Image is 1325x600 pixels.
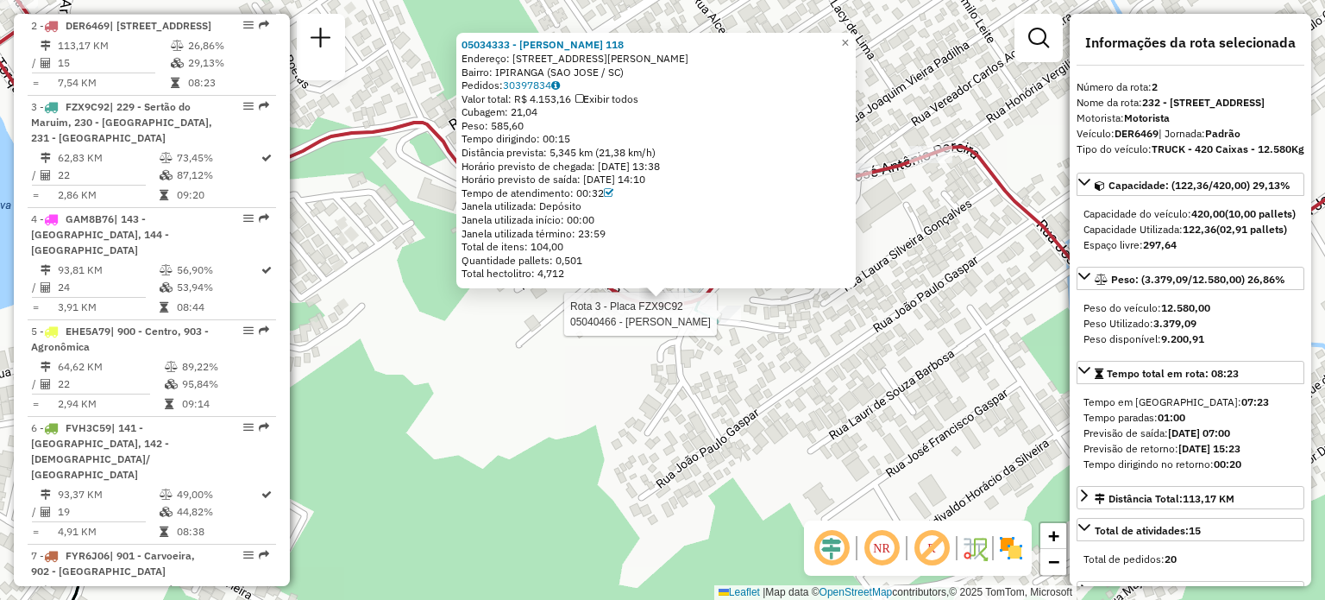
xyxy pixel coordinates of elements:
[41,153,51,163] i: Distância Total
[165,362,178,372] i: % de utilização do peso
[462,105,537,118] span: Cubagem: 21,04
[57,299,159,316] td: 3,91 KM
[961,534,989,562] img: Fluxo de ruas
[462,38,624,51] a: 05034333 - [PERSON_NAME] 118
[1159,127,1240,140] span: | Jornada:
[176,167,260,184] td: 87,12%
[1216,223,1287,236] strong: (02,91 pallets)
[31,549,195,578] span: | 901 - Carvoeira, 902 - [GEOGRAPHIC_DATA]
[41,58,51,68] i: Total de Atividades
[160,265,173,275] i: % de utilização do peso
[259,325,269,336] em: Rota exportada
[714,585,1077,600] div: Map data © contributors,© 2025 TomTom, Microsoft
[165,586,178,597] i: % de utilização do peso
[1077,267,1304,290] a: Peso: (3.379,09/12.580,00) 26,86%
[176,279,260,296] td: 53,94%
[1142,96,1265,109] strong: 232 - [STREET_ADDRESS]
[1107,367,1239,380] span: Tempo total em rota: 08:23
[1183,223,1216,236] strong: 122,36
[1048,525,1059,546] span: +
[243,101,254,111] em: Opções
[31,167,40,184] td: /
[160,153,173,163] i: % de utilização do peso
[160,489,173,500] i: % de utilização do peso
[462,227,851,241] div: Janela utilizada término: 23:59
[41,586,51,597] i: Distância Total
[1083,395,1297,410] div: Tempo em [GEOGRAPHIC_DATA]:
[160,190,168,200] i: Tempo total em rota
[57,583,164,600] td: 91,59 KM
[1205,127,1240,140] strong: Padrão
[1077,199,1304,260] div: Capacidade: (122,36/420,00) 29,13%
[259,213,269,224] em: Rota exportada
[31,299,40,316] td: =
[176,486,260,503] td: 49,00%
[575,92,638,105] span: Exibir todos
[57,523,159,540] td: 4,91 KM
[243,422,254,433] em: Opções
[462,199,851,213] div: Janela utilizada: Depósito
[57,74,170,92] td: 7,54 KM
[462,213,851,227] div: Janela utilizada início: 00:00
[31,54,40,72] td: /
[1115,127,1159,140] strong: DER6469
[261,153,272,163] i: Rota otimizada
[604,186,613,199] a: Com service time
[31,19,211,32] span: 2 -
[57,54,170,72] td: 15
[110,19,211,32] span: | [STREET_ADDRESS]
[57,262,159,279] td: 93,81 KM
[41,489,51,500] i: Distância Total
[1083,206,1297,222] div: Capacidade do veículo:
[503,79,560,92] a: 30397834
[181,358,268,376] td: 89,22%
[171,78,179,88] i: Tempo total em rota
[1083,316,1297,332] div: Peso Utilizado:
[551,80,560,91] i: Observações
[181,376,268,393] td: 95,84%
[819,586,893,598] a: OpenStreetMap
[1083,301,1210,314] span: Peso do veículo:
[181,583,268,600] td: 95,13%
[1165,553,1177,565] strong: 20
[462,146,851,160] div: Distância prevista: 5,345 km (21,38 km/h)
[1077,486,1304,509] a: Distância Total:113,17 KM
[1108,179,1290,192] span: Capacidade: (122,36/420,00) 29,13%
[1077,545,1304,574] div: Total de atividades:15
[462,254,851,268] div: Quantidade pallets: 0,501
[31,212,169,256] span: 4 -
[1077,111,1304,126] div: Motorista:
[1077,95,1304,111] div: Nome da rota:
[1083,237,1297,253] div: Espaço livre:
[1077,35,1304,51] h4: Informações da rota selecionada
[1225,207,1296,220] strong: (10,00 pallets)
[41,379,51,389] i: Total de Atividades
[1083,222,1297,237] div: Capacidade Utilizada:
[176,262,260,279] td: 56,90%
[31,74,40,92] td: =
[1048,551,1059,572] span: −
[462,92,851,106] div: Valor total: R$ 4.153,16
[243,213,254,224] em: Opções
[1152,80,1158,93] strong: 2
[243,550,254,560] em: Opções
[259,20,269,30] em: Rota exportada
[31,421,169,481] span: 6 -
[1077,518,1304,541] a: Total de atividades:15
[861,527,902,569] span: Ocultar NR
[57,395,164,413] td: 2,94 KM
[1077,294,1304,354] div: Peso: (3.379,09/12.580,00) 26,86%
[1152,142,1304,155] strong: TRUCK - 420 Caixas - 12.580Kg
[160,282,173,293] i: % de utilização da cubagem
[57,167,159,184] td: 22
[462,132,851,146] div: Tempo dirigindo: 00:15
[1191,207,1225,220] strong: 420,00
[811,527,852,569] span: Ocultar deslocamento
[1161,332,1204,345] strong: 9.200,91
[41,170,51,180] i: Total de Atividades
[176,299,260,316] td: 08:44
[1040,523,1066,549] a: Zoom in
[462,52,851,66] div: Endereço: [STREET_ADDRESS][PERSON_NAME]
[1083,552,1297,567] div: Total de pedidos:
[1083,426,1297,441] div: Previsão de saída:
